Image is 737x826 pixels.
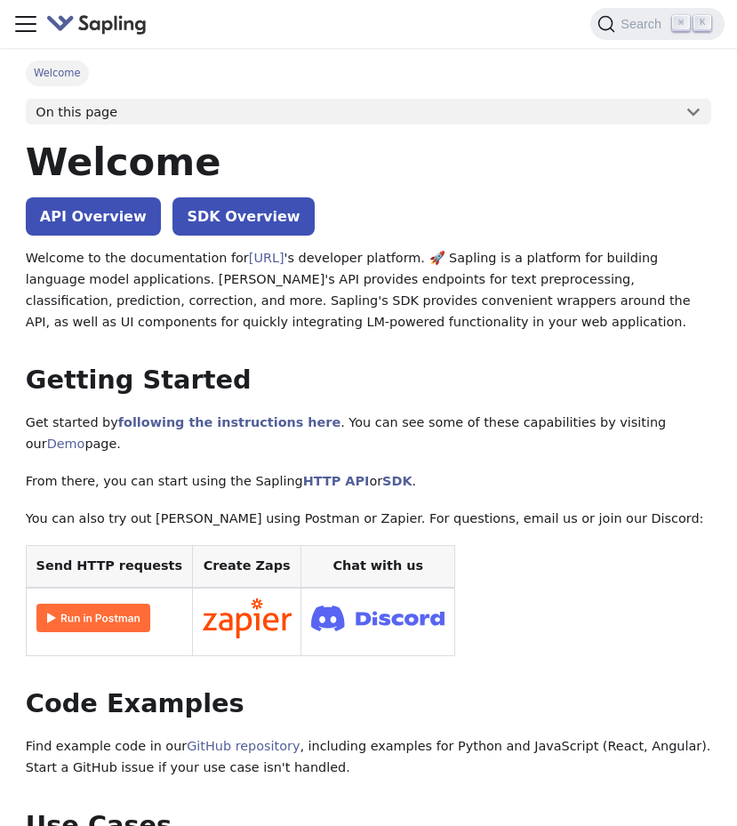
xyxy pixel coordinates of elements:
[26,60,89,85] span: Welcome
[118,415,340,429] a: following the instructions here
[26,99,711,125] button: On this page
[311,600,445,637] img: Join Discord
[192,546,301,588] th: Create Zaps
[26,736,711,779] p: Find example code in our , including examples for Python and JavaScript (React, Angular). Start a...
[382,474,412,488] a: SDK
[46,12,154,37] a: Sapling.ai
[693,15,711,31] kbd: K
[172,197,314,236] a: SDK Overview
[615,17,672,31] span: Search
[303,474,370,488] a: HTTP API
[46,12,148,37] img: Sapling.ai
[590,8,724,40] button: Search (Command+K)
[12,11,39,37] button: Toggle navigation bar
[301,546,455,588] th: Chat with us
[203,598,292,639] img: Connect in Zapier
[26,60,711,85] nav: Breadcrumbs
[26,138,711,186] h1: Welcome
[26,471,711,493] p: From there, you can start using the Sapling or .
[249,251,284,265] a: [URL]
[26,509,711,530] p: You can also try out [PERSON_NAME] using Postman or Zapier. For questions, email us or join our D...
[187,739,300,753] a: GitHub repository
[672,15,690,31] kbd: ⌘
[26,365,711,397] h2: Getting Started
[26,248,711,333] p: Welcome to the documentation for 's developer platform. 🚀 Sapling is a platform for building lang...
[26,546,192,588] th: Send HTTP requests
[26,688,711,720] h2: Code Examples
[36,604,150,632] img: Run in Postman
[47,437,85,451] a: Demo
[26,197,161,236] a: API Overview
[26,413,711,455] p: Get started by . You can see some of these capabilities by visiting our page.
